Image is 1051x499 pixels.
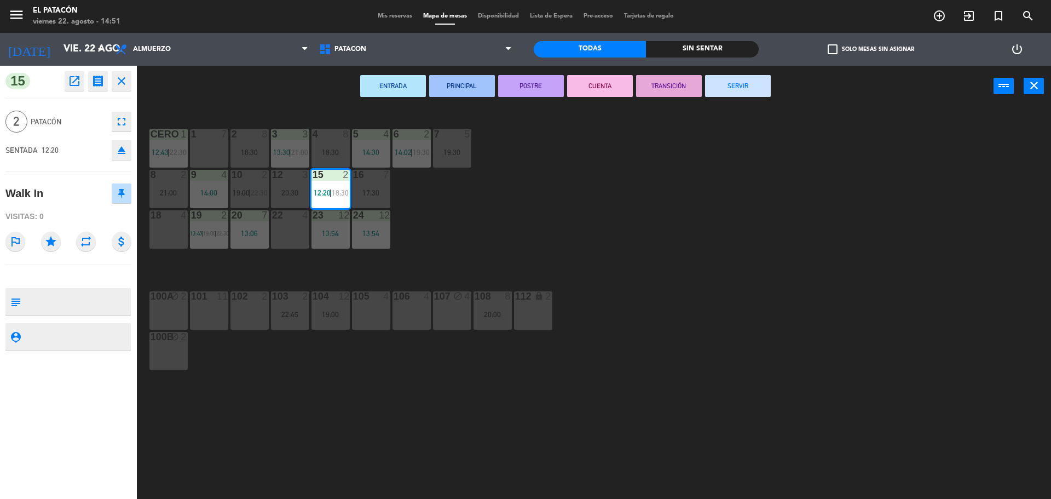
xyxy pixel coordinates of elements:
span: SENTADA [5,146,38,154]
span: | [201,230,203,237]
div: 2 [181,291,187,301]
i: menu [8,7,25,23]
div: 17:30 [352,189,390,197]
div: 12 [338,291,349,301]
label: Solo mesas sin asignar [828,44,914,54]
div: 4 [383,291,390,301]
i: block [453,291,463,301]
div: 7 [262,210,268,220]
span: 12:43 [152,148,169,157]
div: 19:00 [311,311,350,318]
span: 12:20 [314,188,331,197]
div: 4 [464,291,471,301]
span: | [249,188,251,197]
i: receipt [91,74,105,88]
span: 12:20 [42,146,59,154]
i: repeat [76,232,96,251]
i: exit_to_app [962,9,975,22]
button: CUENTA [567,75,633,97]
div: 21:00 [149,189,188,197]
div: 4 [181,210,187,220]
div: 112 [515,291,516,301]
i: person_pin [9,331,21,343]
i: subject [9,296,21,308]
i: close [1027,79,1041,92]
i: block [170,332,179,341]
span: | [330,188,332,197]
span: Lista de Espera [524,13,578,19]
div: 4 [221,170,228,180]
div: 18:30 [230,148,269,156]
div: 7 [434,129,435,139]
div: 12 [338,210,349,220]
div: 2 [424,129,430,139]
div: 2 [302,291,309,301]
i: block [170,291,179,301]
span: 18:30 [332,188,349,197]
span: | [411,148,413,157]
div: 19:30 [433,148,471,156]
div: 12 [272,170,273,180]
div: 1 [191,129,192,139]
div: 2 [262,170,268,180]
span: Mapa de mesas [418,13,472,19]
div: 105 [353,291,354,301]
span: 13:30 [273,148,290,157]
div: 14:30 [352,148,390,156]
div: 16 [353,170,354,180]
span: | [168,148,170,157]
div: 20:00 [473,311,512,318]
button: menu [8,7,25,27]
i: arrow_drop_down [94,43,107,56]
div: 7 [383,170,390,180]
span: 13:47 [190,230,203,237]
div: 8 [262,129,268,139]
div: 14:00 [190,189,228,197]
span: 14:02 [395,148,412,157]
span: 22:30 [251,188,268,197]
span: Tarjetas de regalo [619,13,679,19]
i: star [41,232,61,251]
span: 19:00 [203,230,216,237]
span: Disponibilidad [472,13,524,19]
button: eject [112,140,131,160]
span: Mis reservas [372,13,418,19]
i: close [115,74,128,88]
div: 4 [383,129,390,139]
span: 22:30 [216,230,229,237]
div: 107 [434,291,435,301]
button: fullscreen [112,112,131,131]
i: power_input [997,79,1010,92]
div: viernes 22. agosto - 14:51 [33,16,120,27]
i: power_settings_new [1010,43,1024,56]
div: 19 [191,210,192,220]
div: 13:54 [352,230,390,237]
div: 8 [505,291,511,301]
div: 20:30 [271,189,309,197]
div: 13:54 [311,230,350,237]
div: 2 [262,291,268,301]
div: 3 [302,129,309,139]
span: Almuerzo [133,45,171,53]
span: check_box_outline_blank [828,44,838,54]
div: 2 [181,332,187,342]
span: 19:00 [233,188,250,197]
div: Walk In [5,185,43,203]
button: ENTRADA [360,75,426,97]
span: 15 [5,73,30,89]
div: 12 [379,210,390,220]
button: PRINCIPAL [429,75,495,97]
div: 2 [545,291,552,301]
div: El Patacón [33,5,120,16]
i: attach_money [112,232,131,251]
i: lock [534,291,544,301]
i: outlined_flag [5,232,25,251]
